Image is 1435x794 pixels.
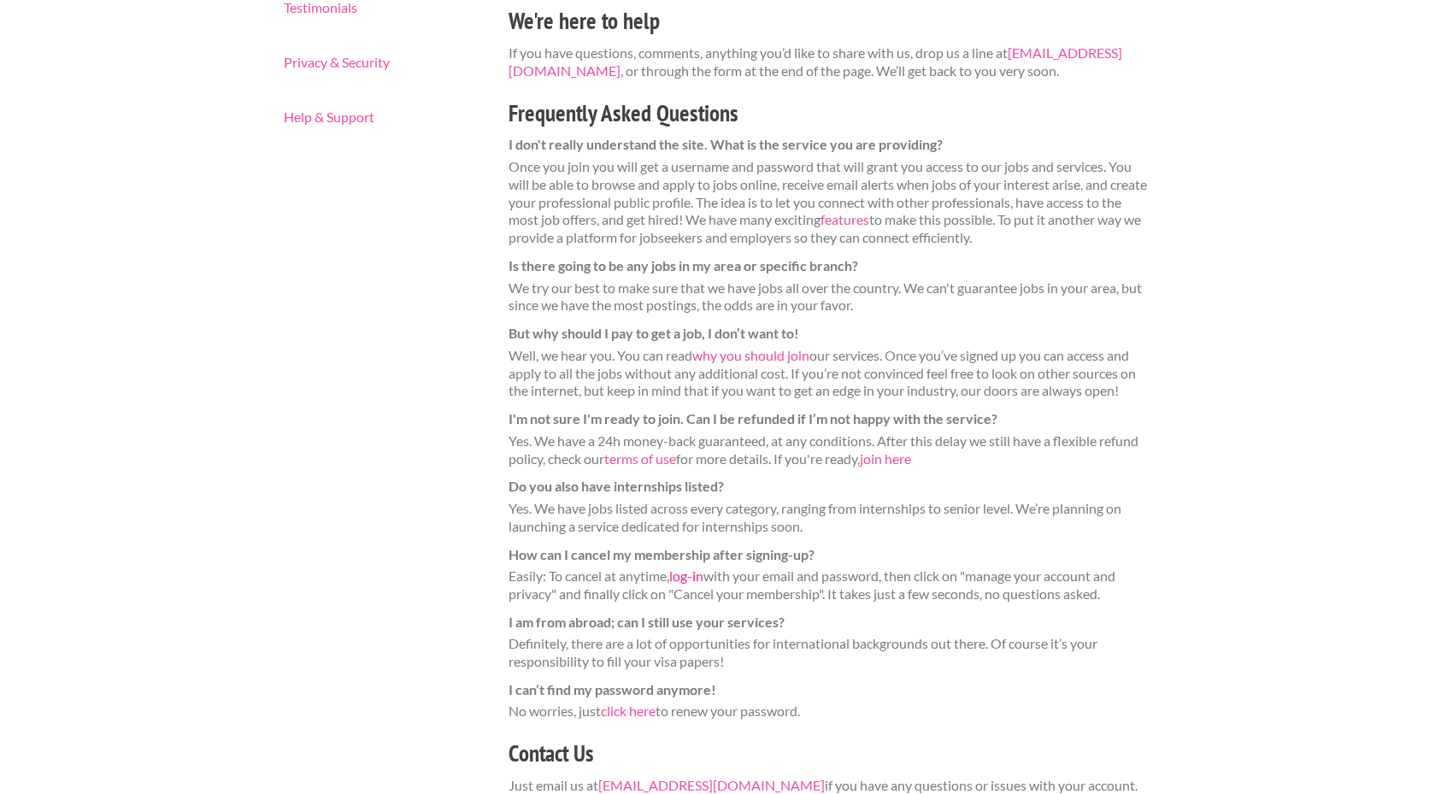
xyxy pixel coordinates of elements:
[509,410,1152,428] dt: I'm not sure I'm ready to join. Can I be refunded if I’m not happy with the service?
[509,546,1152,564] dt: How can I cancel my membership after signing-up?
[284,56,479,69] a: Privacy & Security
[509,136,1152,154] dt: I don't really understand the site. What is the service you are providing?
[509,738,1152,770] h3: Contact Us
[509,5,1152,38] h3: We're here to help
[509,44,1122,79] a: [EMAIL_ADDRESS][DOMAIN_NAME]
[509,478,1152,496] dt: Do you also have internships listed?
[860,450,911,467] a: join here
[820,211,869,227] a: features
[509,635,1152,671] dd: Definitely, there are a lot of opportunities for international backgrounds out there. Of course i...
[509,568,1152,603] dd: Easily: To cancel at anytime, with your email and password, then click on "manage your account an...
[509,325,1152,343] dt: But why should I pay to get a job, I don’t want to!
[284,110,479,124] a: Help & Support
[509,279,1152,315] dd: We try our best to make sure that we have jobs all over the country. We can't guarantee jobs in y...
[509,44,1152,80] p: If you have questions, comments, anything you’d like to share with us, drop us a line at , or thr...
[509,257,1152,275] dt: Is there going to be any jobs in my area or specific branch?
[692,347,809,363] a: why you should join
[509,681,1152,699] dt: I can’t find my password anymore!
[604,450,676,467] a: terms of use
[598,777,825,793] a: [EMAIL_ADDRESS][DOMAIN_NAME]
[509,432,1152,468] dd: Yes. We have a 24h money-back guaranteed, at any conditions. After this delay we still have a fle...
[509,500,1152,536] dd: Yes. We have jobs listed across every category, ranging from internships to senior level. We’re p...
[509,158,1152,247] dd: Once you join you will get a username and password that will grant you access to our jobs and ser...
[509,97,1152,130] h3: Frequently Asked Questions
[284,1,479,15] a: Testimonials
[509,347,1152,400] dd: Well, we hear you. You can read our services. Once you’ve signed up you can access and apply to a...
[601,703,656,719] a: click here
[669,568,703,584] a: log-in
[509,614,1152,632] dt: I am from abroad; can I still use your services?
[509,703,1152,720] dd: No worries, just to renew your password.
